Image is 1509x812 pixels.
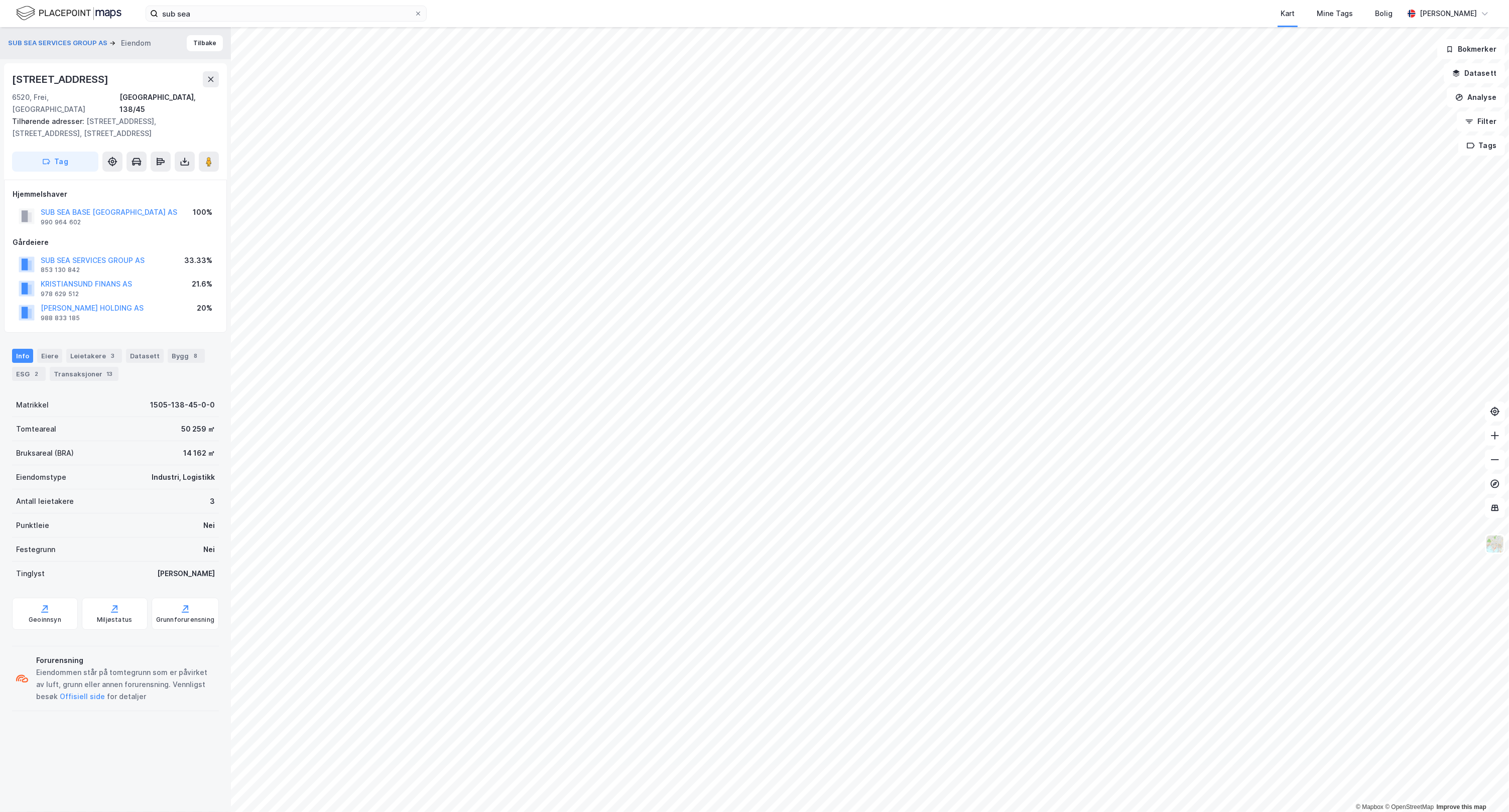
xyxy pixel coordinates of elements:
button: Datasett [1444,63,1505,83]
div: [PERSON_NAME] [1420,8,1477,20]
div: 990 964 602 [41,218,81,226]
div: Forurensning [36,654,215,666]
div: 3 [108,351,118,361]
div: Transaksjoner [50,367,118,381]
div: Hjemmelshaver [13,188,218,200]
div: Geoinnsyn [29,616,61,624]
div: 8 [191,351,201,361]
div: Punktleie [16,519,49,531]
div: 13 [104,369,114,379]
div: Nei [203,544,215,556]
button: Bokmerker [1437,39,1505,59]
button: Filter [1457,111,1505,131]
button: Tag [12,152,98,172]
button: SUB SEA SERVICES GROUP AS [8,38,109,48]
div: 853 130 842 [41,266,80,274]
div: 978 629 512 [41,290,79,298]
div: [STREET_ADDRESS] [12,71,110,87]
div: 21.6% [192,278,212,290]
div: 988 833 185 [41,314,80,322]
div: Eiendom [121,37,151,49]
div: Tomteareal [16,423,56,435]
div: 14 162 ㎡ [183,447,215,459]
div: 20% [197,302,212,314]
div: Nei [203,519,215,531]
div: Datasett [126,349,164,363]
div: Eiendommen står på tomtegrunn som er påvirket av luft, grunn eller annen forurensning. Vennligst ... [36,666,215,703]
div: Bolig [1375,8,1393,20]
div: Kart [1281,8,1295,20]
a: Improve this map [1437,803,1486,810]
div: Industri, Logistikk [152,471,215,483]
button: Tags [1458,136,1505,156]
a: OpenStreetMap [1385,803,1434,810]
div: 3 [210,495,215,507]
div: Miljøstatus [97,616,132,624]
div: 50 259 ㎡ [181,423,215,435]
div: Mine Tags [1317,8,1353,20]
div: Eiere [37,349,62,363]
div: Bygg [168,349,205,363]
div: Matrikkel [16,399,49,411]
div: Grunnforurensning [156,616,214,624]
div: Kontrollprogram for chat [1459,764,1509,812]
div: Gårdeiere [13,236,218,248]
div: Festegrunn [16,544,55,556]
div: Tinglyst [16,568,45,580]
div: Bruksareal (BRA) [16,447,74,459]
div: [GEOGRAPHIC_DATA], 138/45 [119,91,219,115]
div: Eiendomstype [16,471,66,483]
a: Mapbox [1356,803,1384,810]
div: [PERSON_NAME] [157,568,215,580]
div: ESG [12,367,46,381]
div: Antall leietakere [16,495,74,507]
div: Leietakere [66,349,122,363]
span: Tilhørende adresser: [12,117,86,125]
div: 33.33% [184,254,212,266]
div: 1505-138-45-0-0 [150,399,215,411]
img: logo.f888ab2527a4732fd821a326f86c7f29.svg [16,5,121,22]
img: Z [1485,534,1504,554]
div: 6520, Frei, [GEOGRAPHIC_DATA] [12,91,119,115]
button: Tilbake [187,35,223,51]
iframe: Chat Widget [1459,764,1509,812]
div: [STREET_ADDRESS], [STREET_ADDRESS], [STREET_ADDRESS] [12,115,211,140]
input: Søk på adresse, matrikkel, gårdeiere, leietakere eller personer [158,6,414,21]
button: Analyse [1447,87,1505,107]
div: 2 [32,369,42,379]
div: 100% [193,206,212,218]
div: Info [12,349,33,363]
